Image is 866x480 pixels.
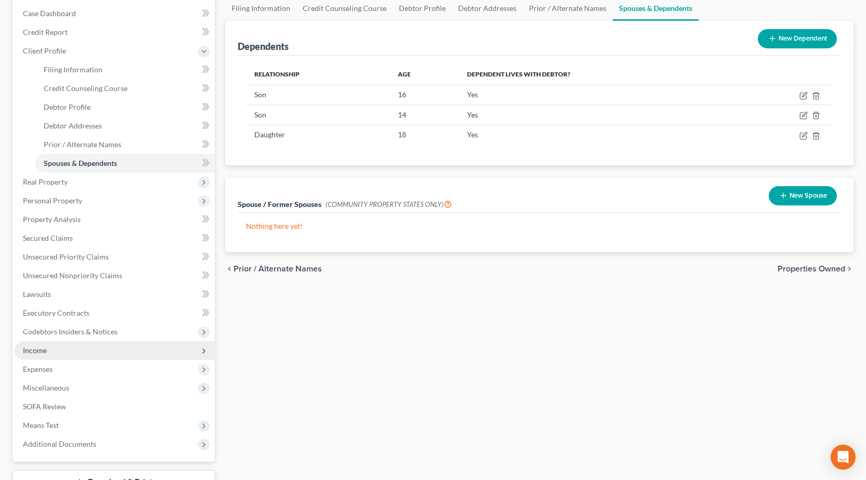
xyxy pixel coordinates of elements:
button: Properties Owned chevron_right [778,265,854,273]
a: SOFA Review [15,397,215,416]
i: chevron_right [845,265,854,273]
span: Client Profile [23,46,66,55]
th: Dependent lives with debtor? [459,64,736,85]
td: 18 [390,125,458,145]
span: Prior / Alternate Names [44,140,121,149]
button: New Spouse [769,186,837,205]
span: Income [23,346,47,355]
a: Filing Information [35,60,215,79]
div: Dependents [238,40,289,53]
span: SOFA Review [23,402,66,411]
span: Case Dashboard [23,9,76,18]
td: 16 [390,85,458,105]
span: Expenses [23,365,53,373]
a: Unsecured Nonpriority Claims [15,266,215,285]
td: Son [246,85,390,105]
a: Prior / Alternate Names [35,135,215,154]
span: Filing Information [44,65,102,74]
span: Properties Owned [778,265,845,273]
span: Additional Documents [23,439,96,448]
span: Debtor Addresses [44,121,102,130]
span: Spouses & Dependents [44,159,117,167]
th: Age [390,64,458,85]
span: Unsecured Nonpriority Claims [23,271,122,280]
button: chevron_left Prior / Alternate Names [225,265,322,273]
a: Debtor Profile [35,98,215,116]
a: Lawsuits [15,285,215,304]
a: Credit Report [15,23,215,42]
a: Case Dashboard [15,4,215,23]
td: Daughter [246,125,390,145]
td: Son [246,105,390,125]
button: New Dependent [758,29,837,48]
p: Nothing here yet! [246,221,833,231]
span: Prior / Alternate Names [234,265,322,273]
span: Unsecured Priority Claims [23,252,109,261]
span: (COMMUNITY PROPERTY STATES ONLY) [326,200,452,209]
span: Real Property [23,177,68,186]
th: Relationship [246,64,390,85]
span: Debtor Profile [44,102,91,111]
td: Yes [459,105,736,125]
a: Property Analysis [15,210,215,229]
span: Codebtors Insiders & Notices [23,327,118,336]
span: Credit Counseling Course [44,84,127,93]
a: Debtor Addresses [35,116,215,135]
span: Lawsuits [23,290,51,299]
a: Spouses & Dependents [35,154,215,173]
td: Yes [459,85,736,105]
span: Miscellaneous [23,383,69,392]
a: Executory Contracts [15,304,215,322]
div: Open Intercom Messenger [831,445,856,470]
span: Secured Claims [23,233,73,242]
span: Executory Contracts [23,308,89,317]
a: Credit Counseling Course [35,79,215,98]
a: Secured Claims [15,229,215,248]
span: Means Test [23,421,59,430]
span: Property Analysis [23,215,81,224]
i: chevron_left [225,265,234,273]
td: Yes [459,125,736,145]
span: Spouse / Former Spouses [238,200,321,209]
a: Unsecured Priority Claims [15,248,215,266]
td: 14 [390,105,458,125]
span: Personal Property [23,196,82,205]
span: Credit Report [23,28,68,36]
